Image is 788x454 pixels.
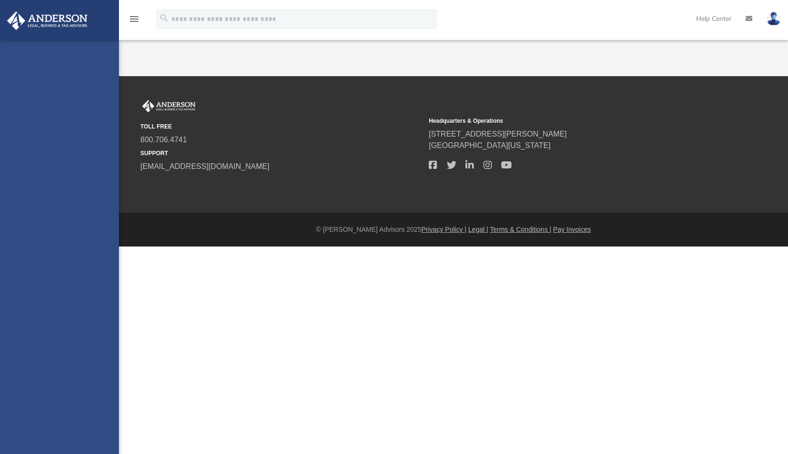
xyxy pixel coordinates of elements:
a: Terms & Conditions | [490,226,552,233]
a: Legal | [468,226,488,233]
a: Pay Invoices [553,226,591,233]
small: TOLL FREE [140,122,422,131]
a: [STREET_ADDRESS][PERSON_NAME] [429,130,567,138]
small: SUPPORT [140,149,422,158]
div: © [PERSON_NAME] Advisors 2025 [119,225,788,235]
small: Headquarters & Operations [429,117,710,125]
img: Anderson Advisors Platinum Portal [4,11,90,30]
a: [GEOGRAPHIC_DATA][US_STATE] [429,141,551,149]
a: menu [128,18,140,25]
i: search [159,13,169,23]
img: Anderson Advisors Platinum Portal [140,100,197,112]
img: User Pic [767,12,781,26]
a: Privacy Policy | [422,226,467,233]
a: 800.706.4741 [140,136,187,144]
a: [EMAIL_ADDRESS][DOMAIN_NAME] [140,162,269,170]
i: menu [128,13,140,25]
